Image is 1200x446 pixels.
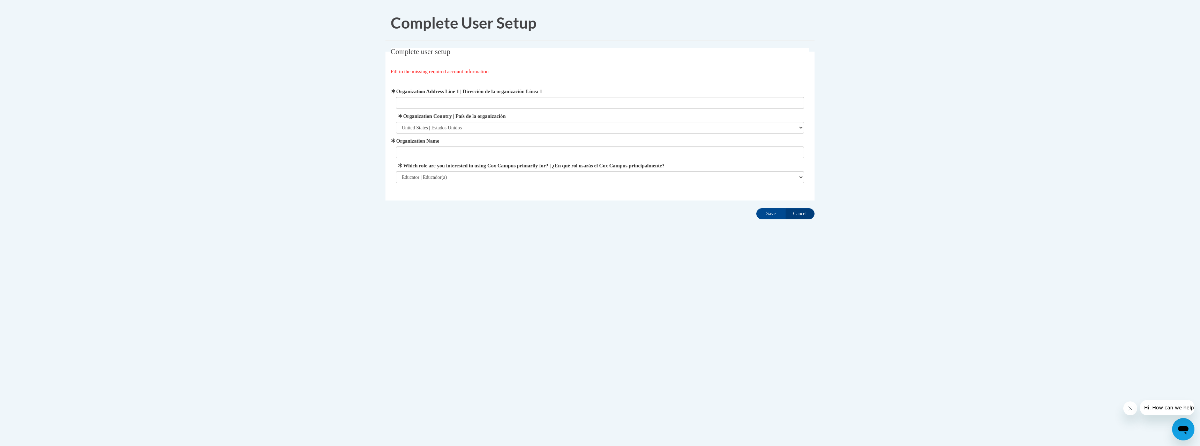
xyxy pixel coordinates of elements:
label: Organization Name [396,137,804,145]
input: Metadata input [396,146,804,158]
iframe: Message from company [1140,400,1194,415]
iframe: Close message [1123,401,1137,415]
input: Metadata input [396,97,804,109]
span: Hi. How can we help? [4,5,57,10]
span: Complete User Setup [391,14,537,32]
label: Organization Address Line 1 | Dirección de la organización Línea 1 [396,88,804,95]
span: Complete user setup [391,47,450,56]
label: Which role are you interested in using Cox Campus primarily for? | ¿En qué rol usarás el Cox Camp... [396,162,804,169]
span: Fill in the missing required account information [391,69,489,74]
input: Save [756,208,786,219]
input: Cancel [785,208,815,219]
iframe: Button to launch messaging window [1172,418,1194,440]
label: Organization Country | País de la organización [396,112,804,120]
